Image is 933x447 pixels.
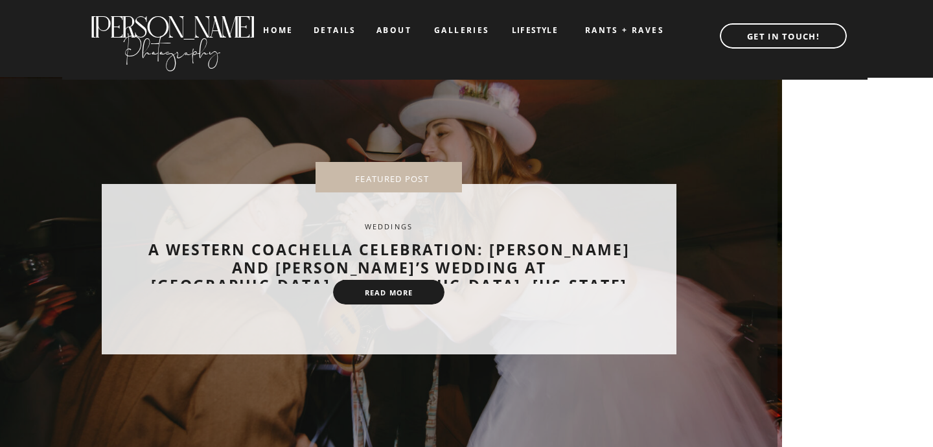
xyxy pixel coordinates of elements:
b: GET IN TOUCH! [747,30,820,42]
a: Photography [89,25,255,68]
nav: FEATURED POST [336,174,448,181]
a: about [376,26,411,35]
a: A Western Coachella Celebration: [PERSON_NAME] and [PERSON_NAME]’s Wedding at [GEOGRAPHIC_DATA], ... [148,239,630,295]
a: RANTS + RAVES [573,26,676,35]
a: read more [351,288,427,297]
a: home [263,26,294,34]
a: LIFESTYLE [502,26,568,35]
a: GET IN TOUCH! [707,28,860,41]
a: galleries [434,26,488,35]
a: [PERSON_NAME] [89,10,255,32]
a: Weddings [365,222,413,231]
a: details [314,26,356,34]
